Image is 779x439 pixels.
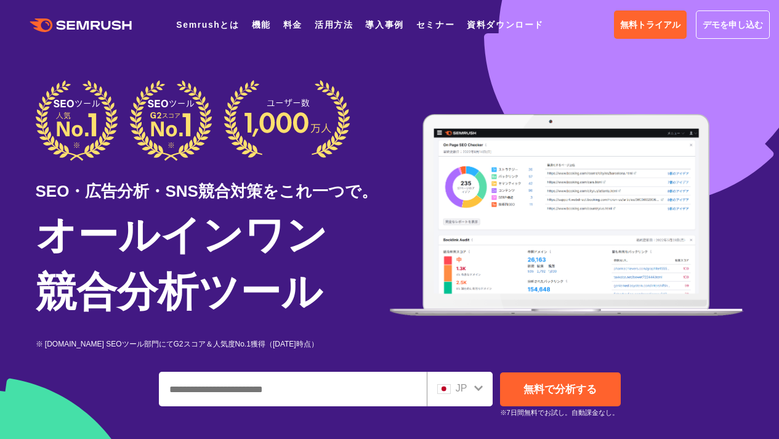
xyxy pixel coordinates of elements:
a: 機能 [252,20,271,30]
div: ※ [DOMAIN_NAME] SEOツール部門にてG2スコア＆人気度No.1獲得（[DATE]時点） [36,338,390,350]
a: 導入事例 [365,20,403,30]
a: Semrushとは [176,20,239,30]
h1: オールインワン 競合分析ツール [36,207,390,320]
input: ドメイン、キーワードまたはURLを入力してください [159,372,426,406]
a: 無料トライアル [614,10,687,39]
small: ※7日間無料でお試し。自動課金なし。 [500,407,619,419]
a: 料金 [283,20,302,30]
a: セミナー [416,20,454,30]
a: 資料ダウンロード [467,20,544,30]
a: デモを申し込む [696,10,770,39]
span: 無料で分析する [523,384,597,395]
span: デモを申し込む [703,18,763,31]
div: SEO・広告分析・SNS競合対策をこれ一つで。 [36,161,390,203]
a: 活用方法 [315,20,353,30]
span: 無料トライアル [620,18,680,31]
span: JP [456,383,467,393]
a: 無料で分析する [500,372,621,406]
